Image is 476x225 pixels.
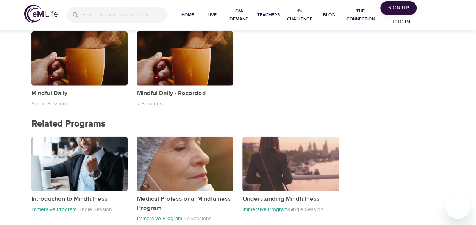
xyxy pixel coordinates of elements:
[83,7,167,23] input: Find programs, teachers, etc...
[78,206,112,213] p: Single Session
[320,11,338,19] span: Blog
[31,206,78,213] p: Immersive Program ·
[446,195,470,219] iframe: Button to launch messaging window
[24,5,58,23] img: logo
[383,15,420,29] button: Log in
[31,100,66,107] p: Single Session
[286,7,314,23] span: 1% Challenge
[227,7,251,23] span: On-Demand
[380,1,417,15] button: Sign Up
[383,3,414,13] span: Sign Up
[344,7,377,23] span: The Connection
[137,89,233,98] p: Mindful Daily - Recorded
[137,194,233,212] p: Medical Professional Mindfulness Program
[386,17,417,27] span: Log in
[257,11,280,19] span: Teachers
[183,215,211,222] p: 57 Sessions
[289,206,323,213] p: Single Session
[31,117,339,131] p: Related Programs
[242,194,339,203] p: Understanding Mindfulness
[137,215,183,222] p: Immersive Program ·
[203,11,221,19] span: Live
[179,11,197,19] span: Home
[31,89,128,98] p: Mindful Daily
[242,206,289,213] p: Immersive Program ·
[137,100,162,107] p: 7 Sessions
[31,194,128,203] p: Introduction to Mindfulness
